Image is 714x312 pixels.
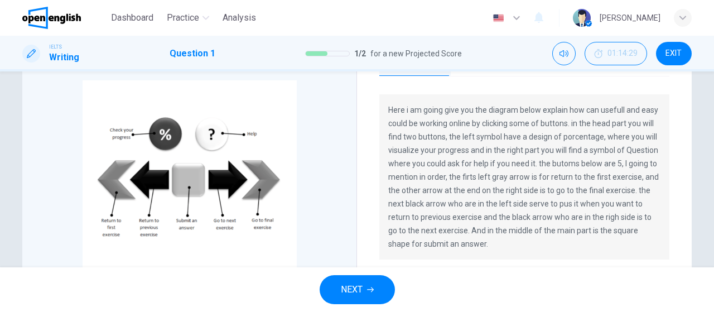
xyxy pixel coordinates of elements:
[223,11,256,25] span: Analysis
[49,51,79,64] h1: Writing
[585,42,647,65] button: 01:14:29
[22,7,81,29] img: OpenEnglish logo
[107,8,158,28] button: Dashboard
[552,42,576,65] div: Mute
[218,8,260,28] button: Analysis
[111,11,153,25] span: Dashboard
[491,14,505,22] img: en
[22,7,107,29] a: OpenEnglish logo
[656,42,692,65] button: EXIT
[607,49,638,58] span: 01:14:29
[167,11,199,25] span: Practice
[573,9,591,27] img: Profile picture
[370,47,462,60] span: for a new Projected Score
[354,47,366,60] span: 1 / 2
[162,8,214,28] button: Practice
[341,282,363,297] span: NEXT
[320,275,395,304] button: NEXT
[170,47,215,60] h1: Question 1
[585,42,647,65] div: Hide
[665,49,682,58] span: EXIT
[49,43,62,51] span: IELTS
[388,103,660,251] p: Here i am going give you the diagram below explain how can usefull and easy could be working onli...
[600,11,660,25] div: [PERSON_NAME]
